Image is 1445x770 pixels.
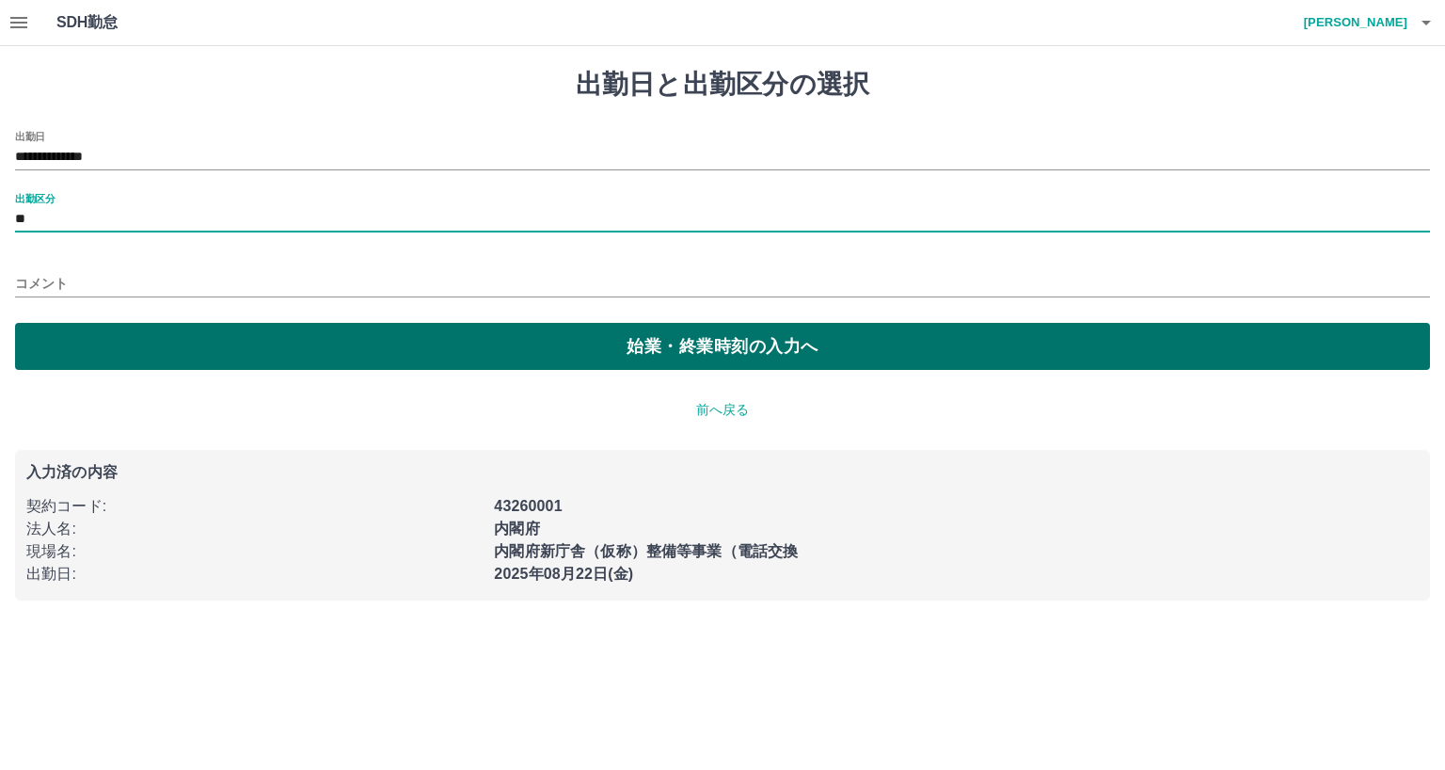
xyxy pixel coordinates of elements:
[26,465,1419,480] p: 入力済の内容
[15,191,55,205] label: 出勤区分
[15,400,1430,420] p: 前へ戻る
[15,69,1430,101] h1: 出勤日と出勤区分の選択
[494,543,798,559] b: 内閣府新庁舎（仮称）整備等事業（電話交換
[15,129,45,143] label: 出勤日
[494,521,539,537] b: 内閣府
[494,566,633,582] b: 2025年08月22日(金)
[26,540,483,563] p: 現場名 :
[15,323,1430,370] button: 始業・終業時刻の入力へ
[494,498,562,514] b: 43260001
[26,563,483,586] p: 出勤日 :
[26,495,483,518] p: 契約コード :
[26,518,483,540] p: 法人名 :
